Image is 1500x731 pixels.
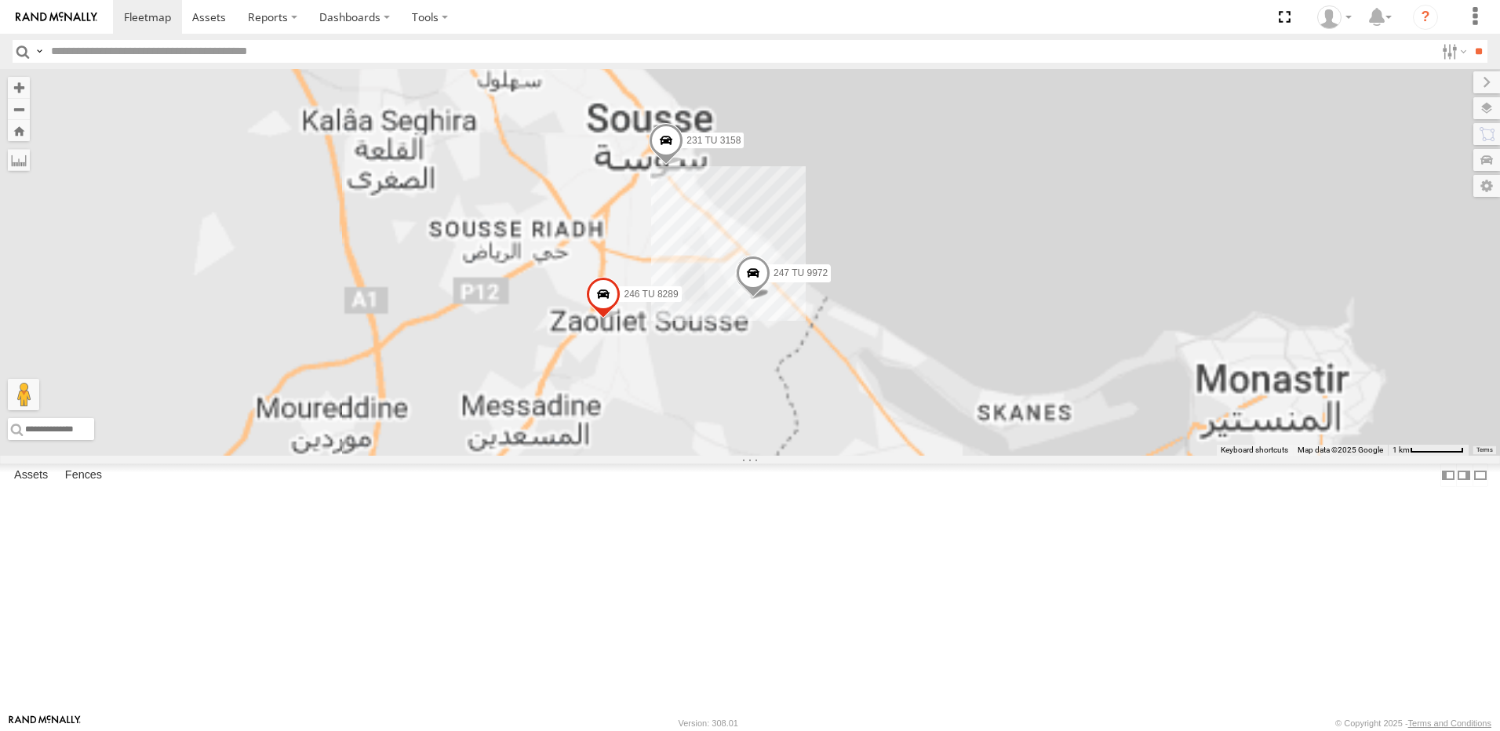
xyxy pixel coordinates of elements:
label: Measure [8,149,30,171]
button: Zoom Home [8,120,30,141]
div: © Copyright 2025 - [1335,718,1491,728]
img: rand-logo.svg [16,12,97,23]
span: 1 km [1393,446,1410,454]
span: 231 TU 3158 [686,135,741,146]
span: Map data ©2025 Google [1298,446,1383,454]
label: Dock Summary Table to the Right [1456,464,1472,486]
button: Drag Pegman onto the map to open Street View [8,379,39,410]
label: Search Filter Options [1436,40,1469,63]
i: ? [1413,5,1438,30]
div: Nejah Benkhalifa [1312,5,1357,29]
label: Search Query [33,40,46,63]
label: Fences [57,464,110,486]
a: Terms (opens in new tab) [1476,447,1493,453]
button: Zoom in [8,77,30,98]
span: 247 TU 9972 [774,267,828,278]
button: Map Scale: 1 km per 65 pixels [1388,445,1469,456]
a: Visit our Website [9,715,81,731]
a: Terms and Conditions [1408,718,1491,728]
button: Zoom out [8,98,30,120]
label: Map Settings [1473,175,1500,197]
label: Assets [6,464,56,486]
button: Keyboard shortcuts [1221,445,1288,456]
div: Version: 308.01 [679,718,738,728]
span: 246 TU 8289 [624,288,678,299]
label: Dock Summary Table to the Left [1440,464,1456,486]
label: Hide Summary Table [1473,464,1488,486]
